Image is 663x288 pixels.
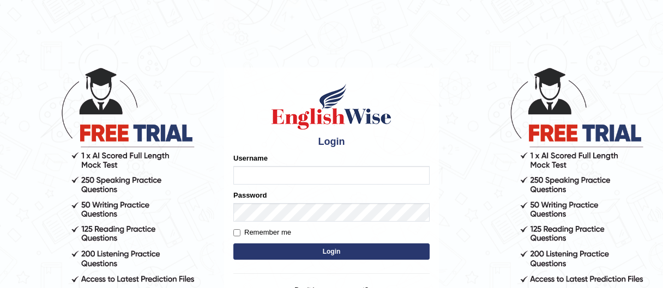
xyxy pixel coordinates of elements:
[233,153,268,163] label: Username
[269,82,394,131] img: Logo of English Wise sign in for intelligent practice with AI
[233,190,267,200] label: Password
[233,137,430,148] h4: Login
[233,229,240,236] input: Remember me
[233,243,430,260] button: Login
[233,227,291,238] label: Remember me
